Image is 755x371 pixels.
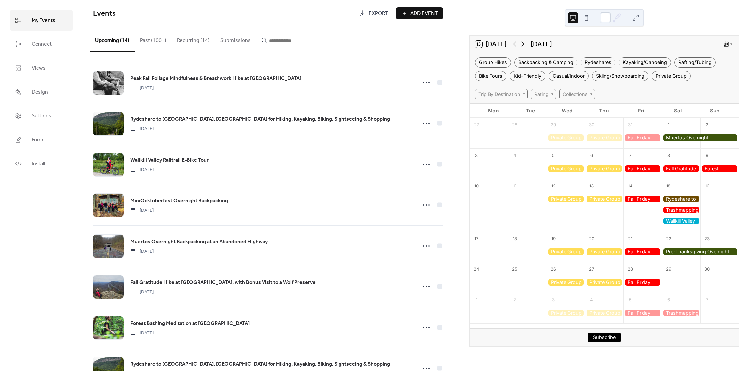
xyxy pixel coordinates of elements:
div: Sat [659,104,696,118]
a: MiniOcktoberfest Overnight Backpacking [130,197,228,205]
a: Fall Gratitude Hike at [GEOGRAPHIC_DATA], with Bonus Visit to a Wolf Preserve [130,278,316,287]
a: Views [10,58,73,78]
div: 18 [510,234,519,243]
div: Fall Friday Group Hikes - Only $20, Including Pickup! [623,279,662,286]
div: 22 [664,234,673,243]
div: Trashmapping Anthony's Nose at Hudson Highlands State Park Preserve [662,310,700,316]
div: Sun [697,104,733,118]
div: Fall Friday Group Hikes - Only $20, Including Pickup! [623,134,662,141]
span: [DATE] [130,330,154,336]
a: Peak Fall Foliage Mindfulness & Breathwork Hike at [GEOGRAPHIC_DATA] [130,74,301,83]
div: 29 [664,265,673,274]
div: Wed [549,104,586,118]
div: 30 [587,120,596,129]
span: [DATE] [130,248,154,255]
a: Install [10,153,73,174]
div: 12 [549,182,558,190]
button: Upcoming (14) [90,27,135,52]
a: Muertos Overnight Backpacking at an Abandoned Highway [130,238,268,246]
button: Submissions [215,27,256,51]
div: 4 [510,151,519,160]
span: Forest Bathing Meditation at [GEOGRAPHIC_DATA] [130,320,250,328]
span: Form [32,135,43,145]
div: 29 [549,120,558,129]
div: 2 [703,120,711,129]
div: 26 [549,265,558,274]
a: Connect [10,34,73,54]
div: 9 [703,151,711,160]
div: 6 [664,296,673,304]
div: 23 [703,234,711,243]
a: Form [10,129,73,150]
div: Fall Friday Group Hikes - Only $20, Including Pickup! [623,165,662,172]
div: 17 [472,234,481,243]
div: 8 [664,151,673,160]
div: Trashmapping Bull Hill at Hudson Highlands State Park Preserve (including Cornish Estate Ruins) f... [662,207,700,213]
div: 27 [472,120,481,129]
button: Add Event [396,7,443,19]
div: 3 [472,151,481,160]
span: Install [32,159,45,169]
div: 16 [703,182,711,190]
span: [DATE] [130,125,154,132]
span: Events [93,6,116,21]
div: 19 [549,234,558,243]
div: Private Group [585,165,624,172]
span: [DATE] [130,85,154,92]
div: Skiing/Snowboarding [592,71,648,81]
div: 7 [703,296,711,304]
a: Design [10,82,73,102]
button: Past (100+) [135,27,172,51]
div: 31 [626,120,635,129]
div: Rydeshares [581,57,615,68]
div: Bike Tours [475,71,506,81]
span: Add Event [410,10,438,18]
span: [DATE] [130,166,154,173]
div: Private Group [547,165,585,172]
div: Pre-Thanksgiving Overnight Backpacking [662,248,739,255]
button: Recurring (14) [172,27,215,51]
div: Fall Gratitude Hike at Mount Minsi, with Bonus Visit to a Wolf Preserve [662,165,700,172]
div: 30 [703,265,711,274]
a: My Events [10,10,73,31]
span: Settings [32,111,51,121]
div: [DATE] [531,39,552,49]
div: Backpacking & Camping [514,57,577,68]
div: 25 [510,265,519,274]
div: Muertos Overnight Backpacking at an Abandoned Highway [662,134,739,141]
div: Private Group [547,279,585,286]
div: Fall Friday Group Hikes - Only $20, Including Pickup! [623,248,662,255]
span: Views [32,63,46,74]
button: 13[DATE] [473,39,509,50]
div: 21 [626,234,635,243]
div: Fall Friday Group Hikes - Only $20, Including Pickup! [623,310,662,316]
div: Group Hikes [475,57,511,68]
span: Connect [32,39,52,50]
span: Design [32,87,48,98]
span: Peak Fall Foliage Mindfulness & Breathwork Hike at [GEOGRAPHIC_DATA] [130,75,301,83]
div: 7 [626,151,635,160]
div: Kid-Friendly [510,71,545,81]
div: Private Group [585,279,624,286]
div: Private Group [652,71,691,81]
div: 1 [472,296,481,304]
div: Rafting/Tubing [674,57,716,68]
div: Private Group [585,134,624,141]
div: 1 [664,120,673,129]
span: [DATE] [130,289,154,296]
span: Export [369,10,388,18]
div: Private Group [547,248,585,255]
div: Mon [475,104,512,118]
a: Settings [10,106,73,126]
span: My Events [32,15,55,26]
div: 28 [510,120,519,129]
a: Forest Bathing Meditation at [GEOGRAPHIC_DATA] [130,319,250,328]
div: Fall Friday Group Hikes - Only $20, Including Pickup! [623,196,662,202]
a: Rydeshare to [GEOGRAPHIC_DATA], [GEOGRAPHIC_DATA] for Hiking, Kayaking, Biking, Sightseeing & Sho... [130,360,390,369]
div: 28 [626,265,635,274]
div: 27 [587,265,596,274]
div: 10 [472,182,481,190]
div: 5 [626,296,635,304]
